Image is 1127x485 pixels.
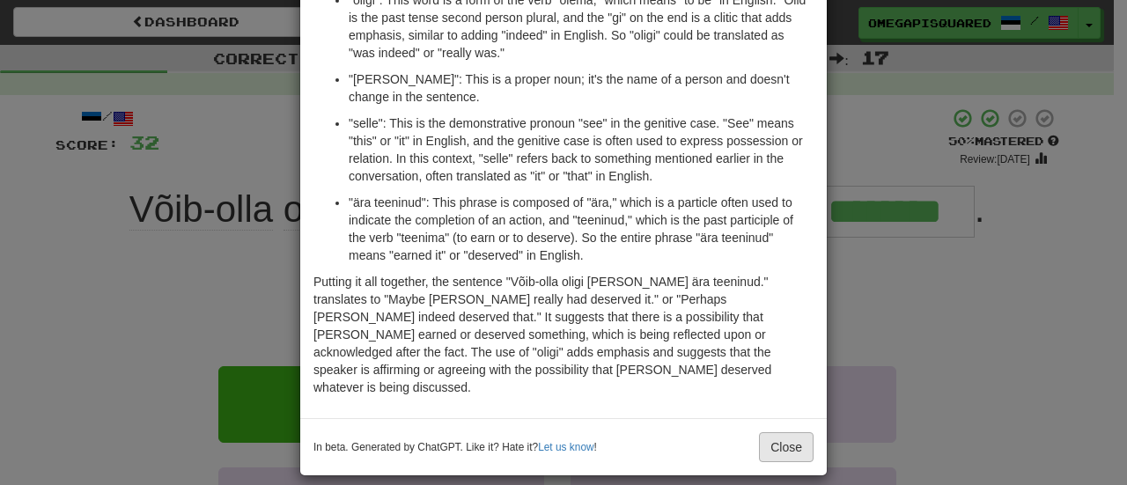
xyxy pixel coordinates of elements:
[349,70,814,106] p: "[PERSON_NAME]": This is a proper noun; it's the name of a person and doesn't change in the sente...
[349,114,814,185] p: "selle": This is the demonstrative pronoun "see" in the genitive case. "See" means "this" or "it"...
[759,432,814,462] button: Close
[313,273,814,396] p: Putting it all together, the sentence "Võib-olla oligi [PERSON_NAME] ära teeninud." translates to...
[313,440,597,455] small: In beta. Generated by ChatGPT. Like it? Hate it? !
[349,194,814,264] p: "ära teeninud": This phrase is composed of "ära," which is a particle often used to indicate the ...
[538,441,593,453] a: Let us know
